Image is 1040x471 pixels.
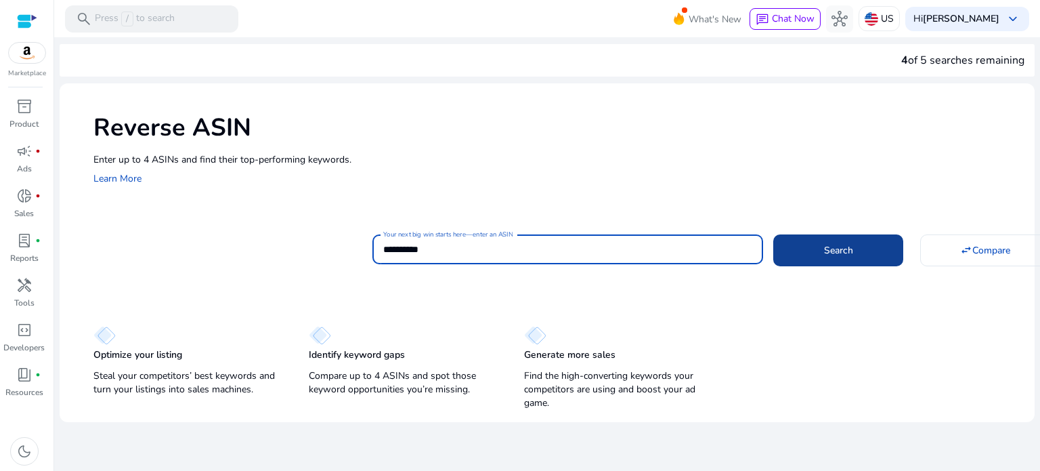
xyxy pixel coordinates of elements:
span: handyman [16,277,32,293]
span: dark_mode [16,443,32,459]
mat-icon: swap_horiz [960,244,972,256]
p: Enter up to 4 ASINs and find their top-performing keywords. [93,152,1021,167]
h1: Reverse ASIN [93,113,1021,142]
span: book_4 [16,367,32,383]
b: [PERSON_NAME] [923,12,999,25]
img: diamond.svg [524,326,546,345]
p: Sales [14,207,34,220]
img: diamond.svg [309,326,331,345]
img: diamond.svg [93,326,116,345]
p: Find the high-converting keywords your competitors are using and boost your ad game. [524,369,712,410]
p: Generate more sales [524,348,615,362]
p: Marketplace [8,68,46,79]
span: Chat Now [772,12,815,25]
span: Search [824,243,853,258]
p: US [881,7,894,30]
mat-label: Your next big win starts here—enter an ASIN [383,230,513,239]
p: Steal your competitors’ best keywords and turn your listings into sales machines. [93,369,282,396]
p: Identify keyword gaps [309,348,405,362]
button: hub [826,5,853,33]
button: chatChat Now [750,8,821,30]
span: hub [831,11,848,27]
p: Optimize your listing [93,348,182,362]
span: code_blocks [16,322,32,338]
p: Tools [14,297,35,309]
span: search [76,11,92,27]
img: amazon.svg [9,43,45,63]
span: fiber_manual_record [35,193,41,199]
p: Hi [913,14,999,24]
p: Resources [5,386,43,398]
span: fiber_manual_record [35,238,41,243]
p: Compare up to 4 ASINs and spot those keyword opportunities you’re missing. [309,369,497,396]
img: us.svg [865,12,878,26]
span: / [121,12,133,26]
span: inventory_2 [16,98,32,115]
span: 4 [901,53,908,68]
p: Product [9,118,39,130]
p: Reports [10,252,39,264]
span: chat [756,13,769,26]
span: What's New [689,7,741,31]
span: Compare [972,243,1010,258]
p: Ads [17,163,32,175]
span: donut_small [16,188,32,204]
a: Learn More [93,172,142,185]
div: of 5 searches remaining [901,52,1024,68]
span: keyboard_arrow_down [1005,11,1021,27]
p: Developers [3,342,45,354]
button: Search [773,234,903,266]
span: fiber_manual_record [35,372,41,377]
span: lab_profile [16,232,32,249]
span: campaign [16,143,32,159]
p: Press to search [95,12,175,26]
span: fiber_manual_record [35,148,41,154]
